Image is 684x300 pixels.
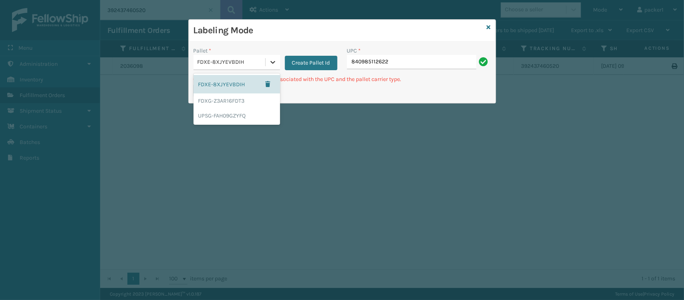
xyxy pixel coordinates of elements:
button: Create Pallet Id [285,56,337,70]
p: Can't find any fulfillment orders associated with the UPC and the pallet carrier type. [194,75,491,83]
label: UPC [347,47,361,55]
div: UPSG-FAH09GZYFQ [194,108,280,123]
label: Pallet [194,47,212,55]
h3: Labeling Mode [194,24,484,36]
div: FDXE-8XJYEVBDIH [194,75,280,93]
div: FDXG-Z3AR16FDT3 [194,93,280,108]
div: FDXE-8XJYEVBDIH [198,58,266,67]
